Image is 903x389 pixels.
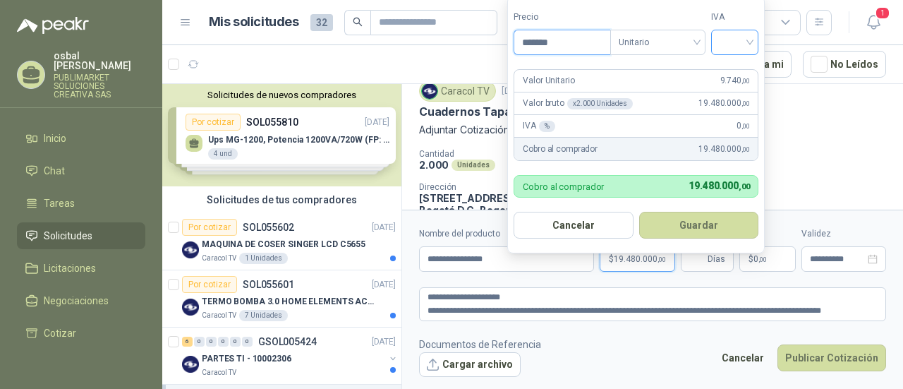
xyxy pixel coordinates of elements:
[182,276,237,293] div: Por cotizar
[44,228,92,244] span: Solicitudes
[523,74,574,88] p: Valor Unitario
[419,149,583,159] p: Cantidad
[54,73,145,99] p: PUBLIMARKET SOLUCIONES CREATIVA SAS
[514,212,634,239] button: Cancelar
[202,367,236,378] p: Caracol TV
[749,255,753,263] span: $
[419,80,496,102] div: Caracol TV
[419,192,553,216] p: [STREET_ADDRESS] Bogotá D.C. , Bogotá D.C.
[44,293,109,309] span: Negociaciones
[758,256,767,263] span: ,00
[202,238,365,251] p: MAQUINA DE COSER SINGER LCD C5655
[698,97,749,110] span: 19.480.000
[698,143,749,156] span: 19.480.000
[514,11,610,24] label: Precio
[239,253,288,264] div: 1 Unidades
[739,182,750,191] span: ,00
[258,337,317,347] p: GSOL005424
[243,280,294,289] p: SOL055601
[243,222,294,232] p: SOL055602
[419,337,541,352] p: Documentos de Referencia
[689,180,749,191] span: 19.480.000
[567,98,633,109] div: x 2.000 Unidades
[523,143,597,156] p: Cobro al comprador
[54,51,145,71] p: osbal [PERSON_NAME]
[353,17,363,27] span: search
[741,100,750,107] span: ,00
[419,104,763,119] p: Cuadernos Tapa dura impresa (Mas informacion en el adjunto)
[714,345,772,371] button: Cancelar
[162,213,401,270] a: Por cotizarSOL055602[DATE] Company LogoMAQUINA DE COSER SINGER LCD C5655Caracol TV1 Unidades
[182,333,399,378] a: 6 0 0 0 0 0 GSOL005424[DATE] Company LogoPARTES TI - 10002306Caracol TV
[182,299,199,316] img: Company Logo
[17,17,89,34] img: Logo peakr
[310,14,333,31] span: 32
[182,356,199,373] img: Company Logo
[539,121,555,132] div: %
[162,270,401,328] a: Por cotizarSOL055601[DATE] Company LogoTERMO BOMBA 3.0 HOME ELEMENTS ACERO INOXCaracol TV7 Unidades
[202,295,377,309] p: TERMO BOMBA 3.0 HOME ELEMENTS ACERO INOX
[523,119,554,133] p: IVA
[419,227,594,241] label: Nombre del producto
[162,84,401,186] div: Solicitudes de nuevos compradoresPor cotizarSOL055810[DATE] Ups MG-1200, Potencia 1200VA/720W (FP...
[206,337,217,347] div: 0
[614,255,666,263] span: 19.480.000
[639,212,759,239] button: Guardar
[202,310,236,321] p: Caracol TV
[741,122,750,130] span: ,00
[230,337,241,347] div: 0
[17,125,145,152] a: Inicio
[17,190,145,217] a: Tareas
[372,335,396,349] p: [DATE]
[17,222,145,249] a: Solicitudes
[741,77,750,85] span: ,00
[708,247,725,271] span: Días
[17,320,145,347] a: Cotizar
[168,90,396,100] button: Solicitudes de nuevos compradores
[182,337,193,347] div: 6
[194,337,205,347] div: 0
[777,345,886,371] button: Publicar Cotización
[44,163,65,179] span: Chat
[739,246,796,272] p: $ 0,00
[861,10,886,35] button: 1
[739,227,796,241] label: Flete
[17,255,145,282] a: Licitaciones
[419,122,886,138] p: Adjuntar Cotización en su formato
[372,221,396,234] p: [DATE]
[875,6,890,20] span: 1
[741,145,750,153] span: ,00
[451,160,495,171] div: Unidades
[502,85,530,98] p: [DATE]
[218,337,229,347] div: 0
[242,337,253,347] div: 0
[17,157,145,184] a: Chat
[422,83,437,99] img: Company Logo
[44,261,96,276] span: Licitaciones
[419,159,449,171] p: 2.000
[419,182,553,192] p: Dirección
[720,74,750,88] span: 9.740
[523,182,604,191] p: Cobro al comprador
[162,186,401,213] div: Solicitudes de tus compradores
[17,287,145,314] a: Negociaciones
[202,352,291,366] p: PARTES TI - 10002306
[600,246,675,272] p: $19.480.000,00
[657,256,666,263] span: ,00
[239,310,288,321] div: 7 Unidades
[619,32,697,53] span: Unitario
[44,131,66,146] span: Inicio
[753,255,767,263] span: 0
[44,196,75,211] span: Tareas
[209,12,299,32] h1: Mis solicitudes
[523,97,632,110] p: Valor bruto
[182,241,199,258] img: Company Logo
[44,325,76,341] span: Cotizar
[803,51,886,78] button: No Leídos
[202,253,236,264] p: Caracol TV
[737,119,749,133] span: 0
[372,278,396,292] p: [DATE]
[801,227,886,241] label: Validez
[711,11,759,24] label: IVA
[419,352,521,378] button: Cargar archivo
